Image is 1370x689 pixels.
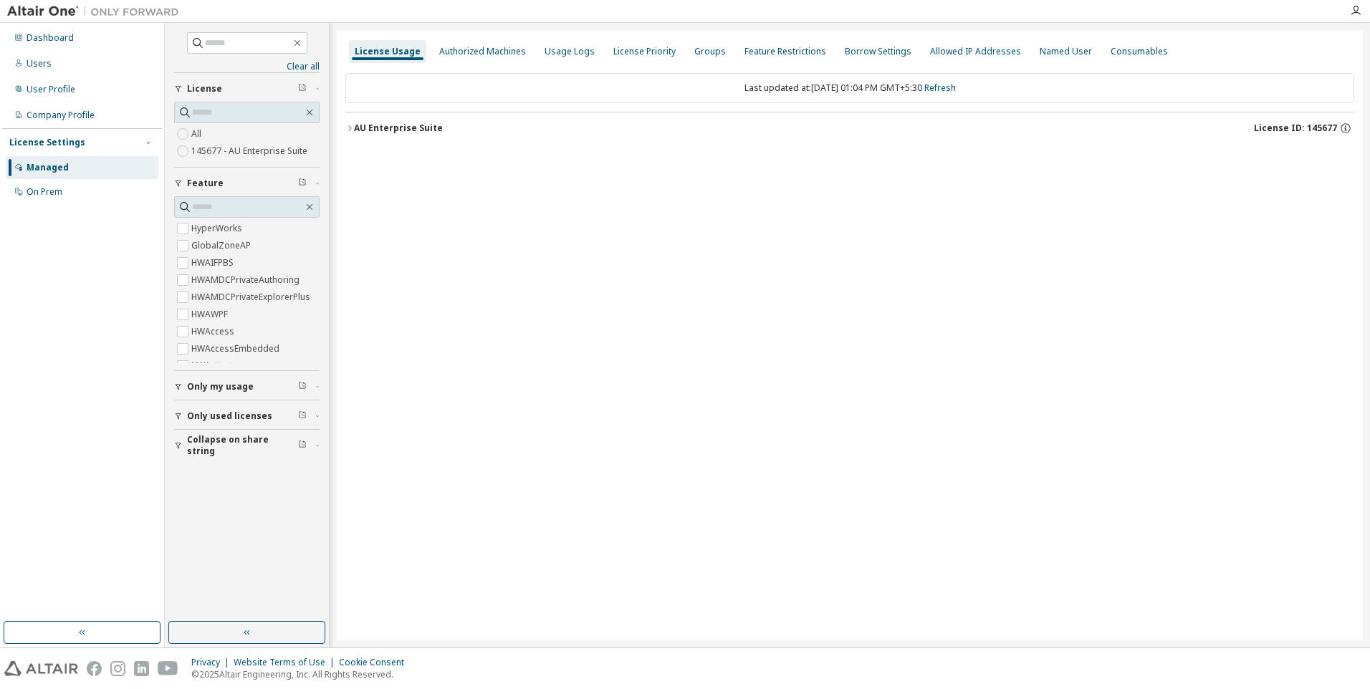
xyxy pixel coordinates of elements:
[191,668,413,680] p: © 2025 Altair Engineering, Inc. All Rights Reserved.
[345,73,1354,103] div: Last updated at: [DATE] 01:04 PM GMT+5:30
[27,58,52,69] div: Users
[191,289,313,306] label: HWAMDCPrivateExplorerPlus
[191,143,310,160] label: 145677 - AU Enterprise Suite
[87,661,102,676] img: facebook.svg
[845,46,911,57] div: Borrow Settings
[930,46,1021,57] div: Allowed IP Addresses
[158,661,178,676] img: youtube.svg
[545,46,595,57] div: Usage Logs
[191,220,245,237] label: HyperWorks
[355,46,421,57] div: License Usage
[27,162,69,173] div: Managed
[191,125,204,143] label: All
[191,340,282,357] label: HWAccessEmbedded
[439,46,526,57] div: Authorized Machines
[339,657,413,668] div: Cookie Consent
[4,661,78,676] img: altair_logo.svg
[191,254,236,271] label: HWAIFPBS
[187,83,222,95] span: License
[1254,122,1337,134] span: License ID: 145677
[298,178,307,189] span: Clear filter
[744,46,826,57] div: Feature Restrictions
[298,440,307,451] span: Clear filter
[27,32,74,44] div: Dashboard
[7,4,186,19] img: Altair One
[191,323,237,340] label: HWAccess
[345,112,1354,144] button: AU Enterprise SuiteLicense ID: 145677
[174,430,320,461] button: Collapse on share string
[174,400,320,432] button: Only used licenses
[1111,46,1168,57] div: Consumables
[191,306,231,323] label: HWAWPF
[191,357,240,375] label: HWActivate
[694,46,726,57] div: Groups
[174,168,320,199] button: Feature
[298,410,307,422] span: Clear filter
[27,186,62,198] div: On Prem
[924,82,956,94] a: Refresh
[27,84,75,95] div: User Profile
[191,657,234,668] div: Privacy
[187,434,298,457] span: Collapse on share string
[134,661,149,676] img: linkedin.svg
[1040,46,1092,57] div: Named User
[27,110,95,121] div: Company Profile
[110,661,125,676] img: instagram.svg
[298,83,307,95] span: Clear filter
[187,410,272,422] span: Only used licenses
[191,271,302,289] label: HWAMDCPrivateAuthoring
[191,237,254,254] label: GlobalZoneAP
[174,73,320,105] button: License
[187,381,254,392] span: Only my usage
[174,61,320,72] a: Clear all
[298,381,307,392] span: Clear filter
[187,178,224,189] span: Feature
[613,46,676,57] div: License Priority
[234,657,339,668] div: Website Terms of Use
[354,122,443,134] div: AU Enterprise Suite
[9,137,85,148] div: License Settings
[174,371,320,403] button: Only my usage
